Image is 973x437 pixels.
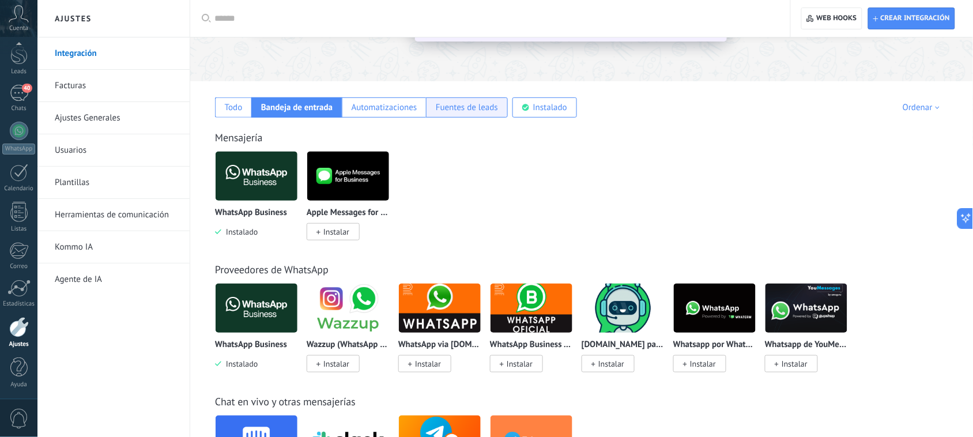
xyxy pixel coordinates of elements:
[22,84,32,93] span: 40
[2,105,36,112] div: Chats
[55,102,178,134] a: Ajustes Generales
[801,7,862,29] button: Web hooks
[598,359,624,369] span: Instalar
[307,283,398,386] div: Wazzup (WhatsApp & Instagram)
[2,341,36,348] div: Ajustes
[215,395,356,408] a: Chat en vivo y otras mensajerías
[507,359,533,369] span: Instalar
[903,102,944,113] div: Ordenar
[307,340,390,350] p: Wazzup (WhatsApp & Instagram)
[690,359,716,369] span: Instalar
[55,134,178,167] a: Usuarios
[323,227,349,237] span: Instalar
[352,102,417,113] div: Automatizaciones
[55,263,178,296] a: Agente de IA
[55,70,178,102] a: Facturas
[868,7,955,29] button: Crear integración
[215,283,307,386] div: WhatsApp Business
[215,208,287,218] p: WhatsApp Business
[37,199,190,231] li: Herramientas de comunicación
[55,231,178,263] a: Kommo IA
[582,340,665,350] p: [DOMAIN_NAME] para WhatsApp
[37,70,190,102] li: Facturas
[216,148,297,204] img: logo_main.png
[765,340,848,350] p: Whatsapp de YouMessages
[782,359,808,369] span: Instalar
[37,102,190,134] li: Ajustes Generales
[2,381,36,389] div: Ayuda
[215,151,307,254] div: WhatsApp Business
[55,199,178,231] a: Herramientas de comunicación
[225,102,243,113] div: Todo
[2,68,36,76] div: Leads
[2,144,35,155] div: WhatsApp
[415,359,441,369] span: Instalar
[37,263,190,295] li: Agente de IA
[215,131,263,144] a: Mensajería
[765,280,847,336] img: logo_main.png
[881,14,950,23] span: Crear integración
[582,280,664,336] img: logo_main.png
[2,185,36,193] div: Calendario
[436,102,498,113] div: Fuentes de leads
[216,280,297,336] img: logo_main.png
[399,280,481,336] img: logo_main.png
[2,300,36,308] div: Estadísticas
[765,283,857,386] div: Whatsapp de YouMessages
[673,340,756,350] p: Whatsapp por Whatcrm y Telphin
[2,225,36,233] div: Listas
[490,283,582,386] div: WhatsApp Business API (WABA) via Radist.Online
[37,231,190,263] li: Kommo IA
[37,167,190,199] li: Plantillas
[307,280,389,336] img: logo_main.png
[582,283,673,386] div: ChatArchitect.com para WhatsApp
[817,14,857,23] span: Web hooks
[55,167,178,199] a: Plantillas
[398,283,490,386] div: WhatsApp via Radist.Online
[261,102,333,113] div: Bandeja de entrada
[37,37,190,70] li: Integración
[307,208,390,218] p: Apple Messages for Business
[9,25,28,32] span: Cuenta
[398,340,481,350] p: WhatsApp via [DOMAIN_NAME]
[215,340,287,350] p: WhatsApp Business
[55,37,178,70] a: Integración
[307,151,398,254] div: Apple Messages for Business
[490,340,573,350] p: WhatsApp Business API ([GEOGRAPHIC_DATA]) via [DOMAIN_NAME]
[221,227,258,237] span: Instalado
[221,359,258,369] span: Instalado
[533,102,567,113] div: Instalado
[2,263,36,270] div: Correo
[215,263,329,276] a: Proveedores de WhatsApp
[323,359,349,369] span: Instalar
[37,134,190,167] li: Usuarios
[491,280,572,336] img: logo_main.png
[674,280,756,336] img: logo_main.png
[307,148,389,204] img: logo_main.png
[673,283,765,386] div: Whatsapp por Whatcrm y Telphin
